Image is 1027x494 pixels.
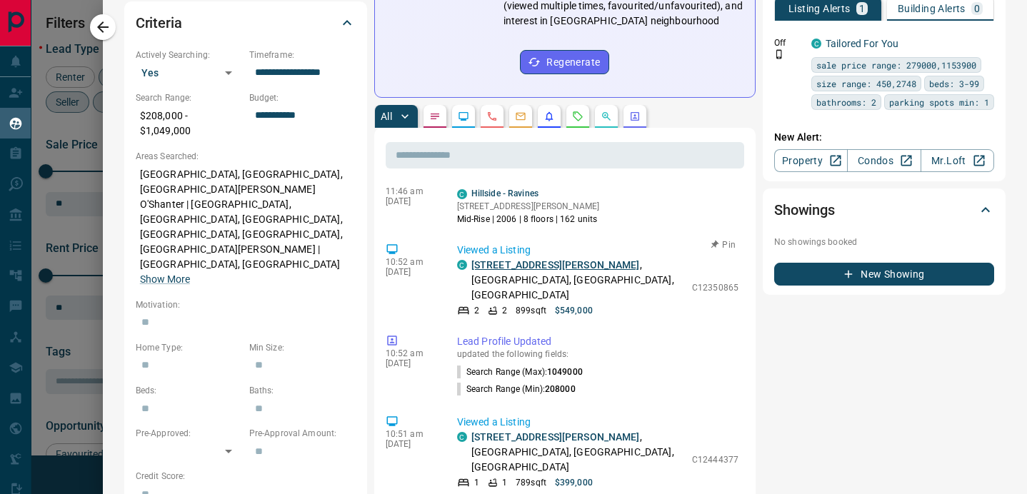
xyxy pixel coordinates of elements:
[929,76,979,91] span: beds: 3-99
[774,149,848,172] a: Property
[788,4,851,14] p: Listing Alerts
[457,243,738,258] p: Viewed a Listing
[921,149,994,172] a: Mr.Loft
[486,111,498,122] svg: Calls
[692,453,738,466] p: C12444377
[457,260,467,270] div: condos.ca
[601,111,612,122] svg: Opportunities
[136,11,182,34] h2: Criteria
[386,429,436,439] p: 10:51 am
[136,91,242,104] p: Search Range:
[136,427,242,440] p: Pre-Approved:
[826,38,898,49] a: Tailored For You
[429,111,441,122] svg: Notes
[249,49,356,61] p: Timeframe:
[555,476,593,489] p: $399,000
[457,366,583,378] p: Search Range (Max) :
[545,384,576,394] span: 208000
[136,341,242,354] p: Home Type:
[816,95,876,109] span: bathrooms: 2
[136,61,242,84] div: Yes
[774,130,994,145] p: New Alert:
[457,334,738,349] p: Lead Profile Updated
[471,188,538,198] a: Hillside - Ravines
[136,6,356,40] div: Criteria
[249,91,356,104] p: Budget:
[692,281,738,294] p: C12350865
[502,476,507,489] p: 1
[457,200,599,213] p: [STREET_ADDRESS][PERSON_NAME]
[471,430,685,475] p: , [GEOGRAPHIC_DATA], [GEOGRAPHIC_DATA], [GEOGRAPHIC_DATA]
[249,341,356,354] p: Min Size:
[386,358,436,368] p: [DATE]
[974,4,980,14] p: 0
[457,415,738,430] p: Viewed a Listing
[386,267,436,277] p: [DATE]
[847,149,921,172] a: Condos
[136,104,242,143] p: $208,000 - $1,049,000
[457,432,467,442] div: condos.ca
[774,198,835,221] h2: Showings
[136,384,242,397] p: Beds:
[471,258,685,303] p: , [GEOGRAPHIC_DATA], [GEOGRAPHIC_DATA], [GEOGRAPHIC_DATA]
[572,111,583,122] svg: Requests
[774,36,803,49] p: Off
[516,304,546,317] p: 899 sqft
[386,439,436,449] p: [DATE]
[889,95,989,109] span: parking spots min: 1
[629,111,641,122] svg: Agent Actions
[386,257,436,267] p: 10:52 am
[516,476,546,489] p: 789 sqft
[543,111,555,122] svg: Listing Alerts
[816,76,916,91] span: size range: 450,2748
[474,476,479,489] p: 1
[249,384,356,397] p: Baths:
[471,259,640,271] a: [STREET_ADDRESS][PERSON_NAME]
[555,304,593,317] p: $549,000
[457,349,738,359] p: updated the following fields:
[859,4,865,14] p: 1
[136,470,356,483] p: Credit Score:
[136,163,356,291] p: [GEOGRAPHIC_DATA], [GEOGRAPHIC_DATA], [GEOGRAPHIC_DATA][PERSON_NAME] O'Shanter | [GEOGRAPHIC_DATA...
[140,272,190,287] button: Show More
[457,383,576,395] p: Search Range (Min) :
[136,298,356,311] p: Motivation:
[386,348,436,358] p: 10:52 am
[136,150,356,163] p: Areas Searched:
[547,367,583,377] span: 1049000
[249,427,356,440] p: Pre-Approval Amount:
[703,238,744,251] button: Pin
[381,111,392,121] p: All
[386,186,436,196] p: 11:46 am
[811,39,821,49] div: condos.ca
[774,49,784,59] svg: Push Notification Only
[386,196,436,206] p: [DATE]
[502,304,507,317] p: 2
[816,58,976,72] span: sale price range: 279000,1153900
[515,111,526,122] svg: Emails
[774,263,994,286] button: New Showing
[457,213,599,226] p: Mid-Rise | 2006 | 8 floors | 162 units
[474,304,479,317] p: 2
[520,50,609,74] button: Regenerate
[471,431,640,443] a: [STREET_ADDRESS][PERSON_NAME]
[458,111,469,122] svg: Lead Browsing Activity
[774,236,994,248] p: No showings booked
[136,49,242,61] p: Actively Searching:
[457,189,467,199] div: condos.ca
[898,4,966,14] p: Building Alerts
[774,193,994,227] div: Showings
